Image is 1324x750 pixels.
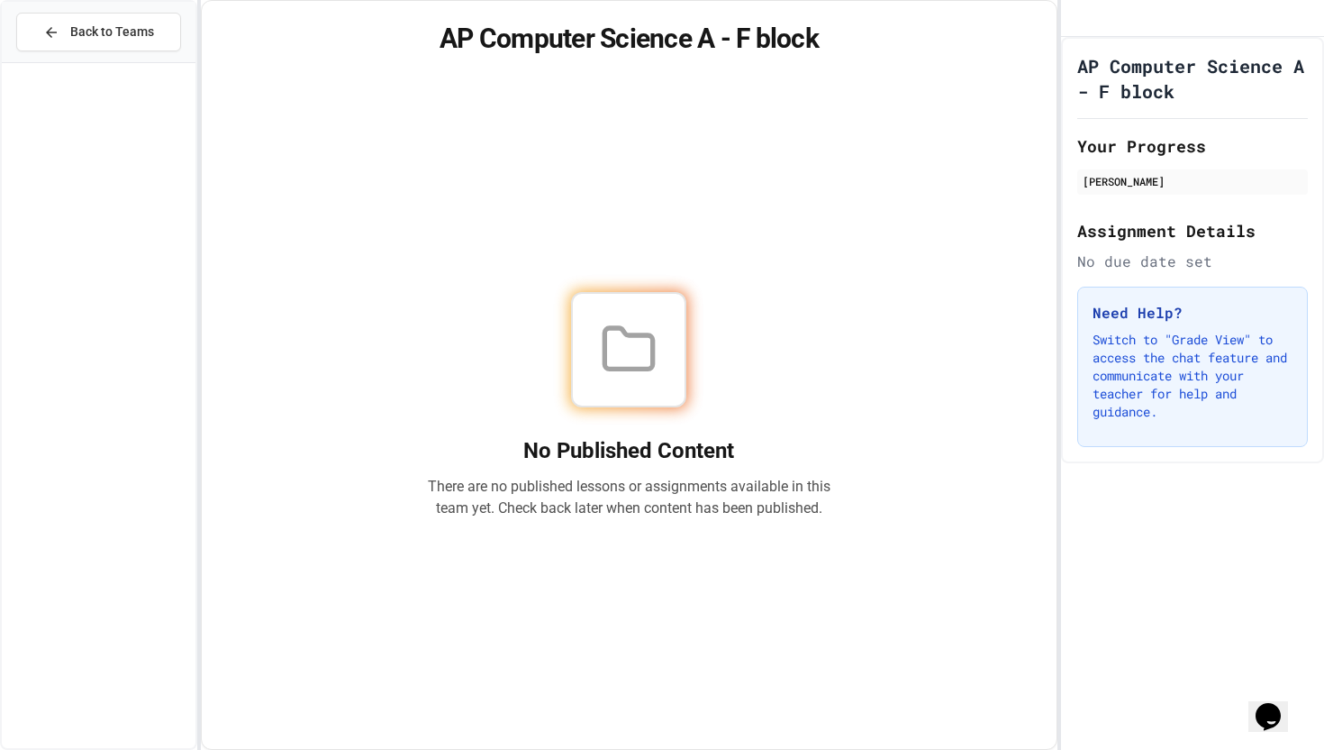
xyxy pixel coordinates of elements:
[1093,331,1292,421] p: Switch to "Grade View" to access the chat feature and communicate with your teacher for help and ...
[1248,678,1306,732] iframe: chat widget
[1083,173,1302,189] div: [PERSON_NAME]
[16,13,181,51] button: Back to Teams
[427,476,830,519] p: There are no published lessons or assignments available in this team yet. Check back later when c...
[1077,218,1308,243] h2: Assignment Details
[1077,53,1308,104] h1: AP Computer Science A - F block
[1077,133,1308,159] h2: Your Progress
[223,23,1034,55] h1: AP Computer Science A - F block
[70,23,154,41] span: Back to Teams
[1093,302,1292,324] h3: Need Help?
[1077,251,1308,272] div: No due date set
[427,436,830,465] h2: No Published Content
